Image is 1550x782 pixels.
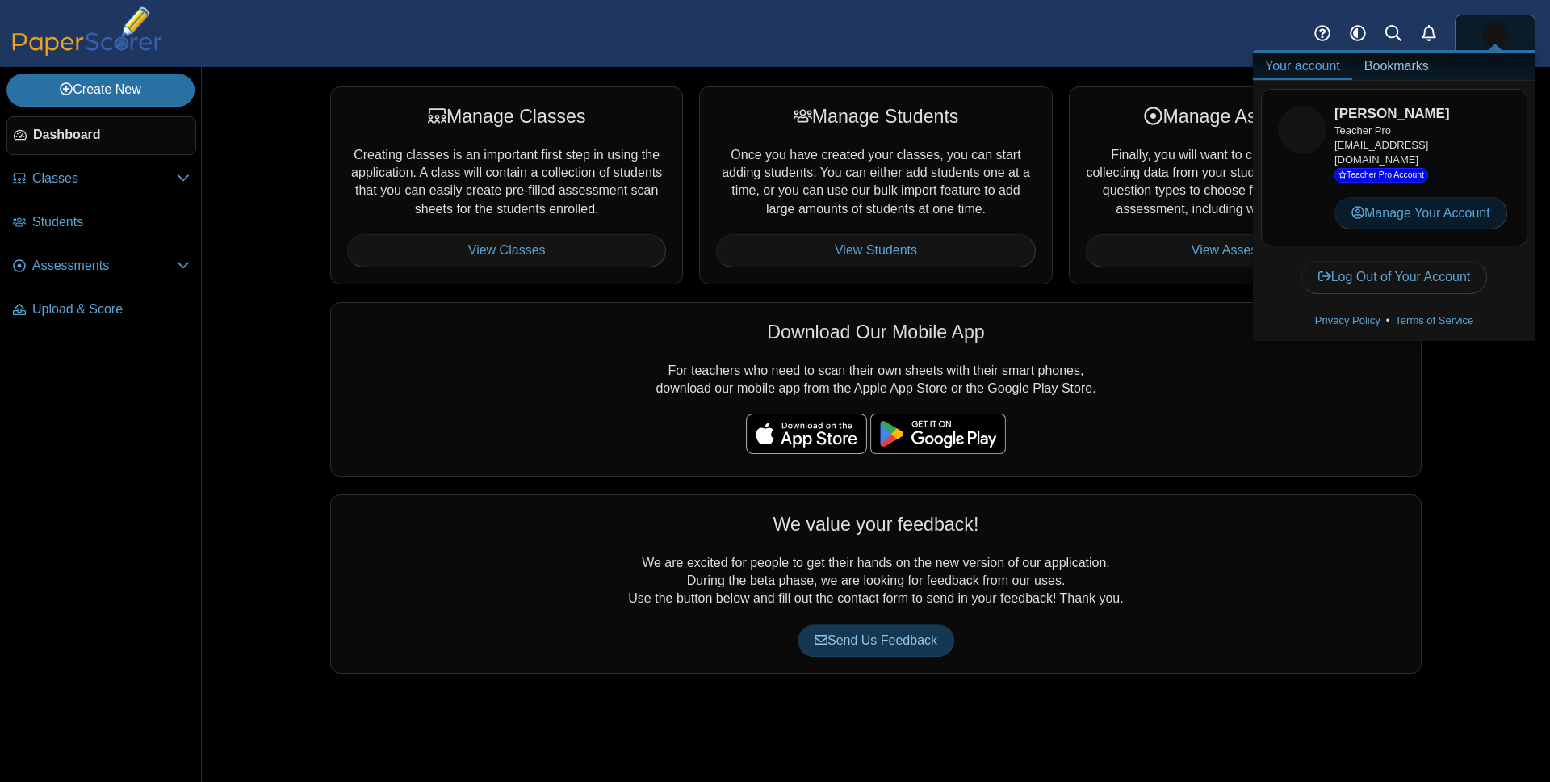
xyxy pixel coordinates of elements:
a: Assessments [6,247,196,286]
a: ps.FtIRDuy1UXOak3eh [1455,15,1535,53]
div: Manage Assessments [1086,103,1405,129]
a: Send Us Feedback [798,624,954,657]
a: Dashboard [6,116,196,155]
img: google-play-badge.png [870,414,1006,454]
div: • [1261,309,1527,333]
a: Alerts [1411,16,1447,52]
div: For teachers who need to scan their own sheets with their smart phones, download our mobile app f... [330,302,1422,477]
a: PaperScorer [6,44,168,58]
span: Send Us Feedback [815,633,937,647]
h3: [PERSON_NAME] [1334,104,1510,124]
img: ps.FtIRDuy1UXOak3eh [1278,106,1326,154]
span: Dashboard [33,126,189,144]
a: Terms of Service [1389,313,1479,329]
span: Andrew Schweitzer [1278,106,1326,154]
div: Once you have created your classes, you can start adding students. You can either add students on... [699,86,1052,284]
img: ps.FtIRDuy1UXOak3eh [1482,21,1508,47]
a: Manage Your Account [1334,197,1507,229]
a: Bookmarks [1352,53,1441,80]
span: Upload & Score [32,301,190,318]
span: Students [32,213,190,231]
a: Privacy Policy [1309,313,1386,329]
a: Your account [1253,53,1352,80]
a: Log Out of Your Account [1301,261,1488,293]
div: Download Our Mobile App [347,319,1405,345]
a: Upload & Score [6,291,196,330]
img: PaperScorer [6,6,168,56]
div: Finally, you will want to create assessments for collecting data from your students. We have a va... [1069,86,1422,284]
div: Creating classes is an important first step in using the application. A class will contain a coll... [330,86,683,284]
div: Manage Students [716,103,1035,129]
a: View Classes [347,234,666,267]
div: Manage Classes [347,103,666,129]
div: We value your feedback! [347,511,1405,537]
div: We are excited for people to get their hands on the new version of our application. During the be... [330,494,1422,674]
a: Create New [6,74,195,106]
a: Students [6,204,196,242]
span: Andrew Schweitzer [1482,21,1508,47]
a: View Assessments [1086,234,1405,267]
img: apple-store-badge.svg [746,414,867,454]
span: Teacher Pro [1334,124,1391,137]
span: Classes [32,170,177,187]
a: Classes [6,160,196,199]
div: [EMAIL_ADDRESS][DOMAIN_NAME] [1334,124,1510,183]
a: View Students [716,234,1035,267]
span: Assessments [32,257,177,275]
span: Teacher Pro Account [1334,168,1428,182]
